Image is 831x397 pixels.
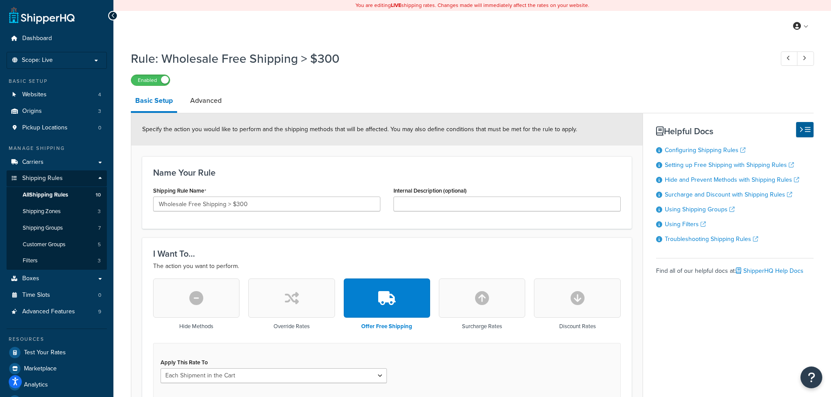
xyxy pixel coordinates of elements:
a: Hide and Prevent Methods with Shipping Rules [665,175,799,184]
span: Shipping Groups [23,224,63,232]
span: 3 [98,108,101,115]
div: Find all of our helpful docs at: [656,258,814,277]
a: Setting up Free Shipping with Shipping Rules [665,160,794,170]
a: Configuring Shipping Rules [665,146,746,155]
span: Analytics [24,381,48,389]
a: ShipperHQ Help Docs [736,266,804,275]
span: 3 [98,257,101,265]
label: Shipping Rule Name [153,187,206,194]
h3: Hide Methods [179,323,213,329]
span: Filters [23,257,38,265]
span: Shipping Rules [22,175,63,182]
span: Test Your Rates [24,349,66,356]
label: Enabled [131,75,170,85]
span: 7 [98,224,101,232]
span: 0 [98,292,101,299]
a: Websites4 [7,87,107,103]
li: Advanced Features [7,304,107,320]
h3: Override Rates [274,323,310,329]
a: Origins3 [7,103,107,119]
li: Shipping Zones [7,204,107,220]
a: Previous Record [781,51,798,66]
li: Time Slots [7,287,107,303]
span: 9 [98,308,101,316]
b: LIVE [391,1,401,9]
a: Test Your Rates [7,345,107,360]
a: Shipping Groups7 [7,220,107,236]
a: Carriers [7,154,107,170]
div: Resources [7,336,107,343]
span: Origins [22,108,42,115]
a: Shipping Zones3 [7,204,107,220]
a: AllShipping Rules10 [7,187,107,203]
p: The action you want to perform. [153,261,621,271]
span: Carriers [22,159,44,166]
li: Filters [7,253,107,269]
li: Customer Groups [7,237,107,253]
a: Next Record [797,51,814,66]
label: Internal Description (optional) [393,187,467,194]
span: Specify the action you would like to perform and the shipping methods that will be affected. You ... [142,125,577,134]
h3: Name Your Rule [153,168,621,177]
a: Dashboard [7,31,107,47]
a: Using Shipping Groups [665,205,735,214]
li: Shipping Rules [7,170,107,270]
span: Boxes [22,275,39,282]
button: Hide Help Docs [796,122,814,137]
h3: Discount Rates [559,323,596,329]
span: Pickup Locations [22,124,68,132]
span: Dashboard [22,35,52,42]
a: Filters3 [7,253,107,269]
span: Time Slots [22,292,50,299]
a: Shipping Rules [7,170,107,187]
a: Pickup Locations0 [7,120,107,136]
span: 4 [98,91,101,98]
span: Scope: Live [22,57,53,64]
span: 3 [98,208,101,215]
h1: Rule: Wholesale Free Shipping > $300 [131,50,765,67]
span: 0 [98,124,101,132]
h3: I Want To... [153,249,621,258]
div: Manage Shipping [7,145,107,152]
a: Boxes [7,271,107,287]
div: Basic Setup [7,78,107,85]
span: 10 [96,191,101,199]
a: Analytics [7,377,107,393]
a: Advanced Features9 [7,304,107,320]
li: Websites [7,87,107,103]
span: All Shipping Rules [23,191,68,199]
a: Basic Setup [131,90,177,113]
li: Pickup Locations [7,120,107,136]
span: Websites [22,91,47,98]
a: Advanced [186,90,226,111]
span: Advanced Features [22,308,75,316]
h3: Offer Free Shipping [361,323,412,329]
label: Apply This Rate To [161,359,208,366]
li: Shipping Groups [7,220,107,236]
h3: Surcharge Rates [462,323,502,329]
a: Marketplace [7,361,107,377]
span: Marketplace [24,365,57,373]
span: Customer Groups [23,241,65,248]
button: Open Resource Center [800,366,822,388]
a: Customer Groups5 [7,237,107,253]
li: Origins [7,103,107,119]
a: Time Slots0 [7,287,107,303]
span: Shipping Zones [23,208,61,215]
a: Using Filters [665,220,706,229]
span: 5 [98,241,101,248]
a: Troubleshooting Shipping Rules [665,234,758,244]
h3: Helpful Docs [656,126,814,136]
a: Surcharge and Discount with Shipping Rules [665,190,792,199]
